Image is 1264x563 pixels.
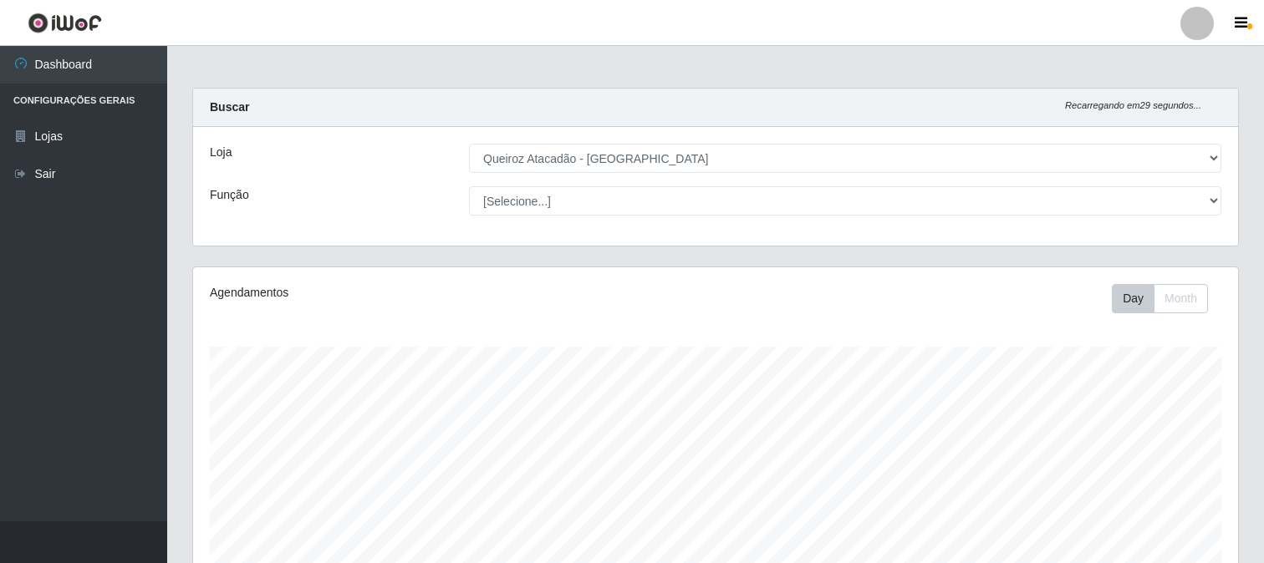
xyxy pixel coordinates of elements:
div: Agendamentos [210,284,617,302]
button: Month [1154,284,1208,313]
label: Função [210,186,249,204]
div: First group [1112,284,1208,313]
button: Day [1112,284,1154,313]
img: CoreUI Logo [28,13,102,33]
div: Toolbar with button groups [1112,284,1221,313]
i: Recarregando em 29 segundos... [1065,100,1201,110]
strong: Buscar [210,100,249,114]
label: Loja [210,144,232,161]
